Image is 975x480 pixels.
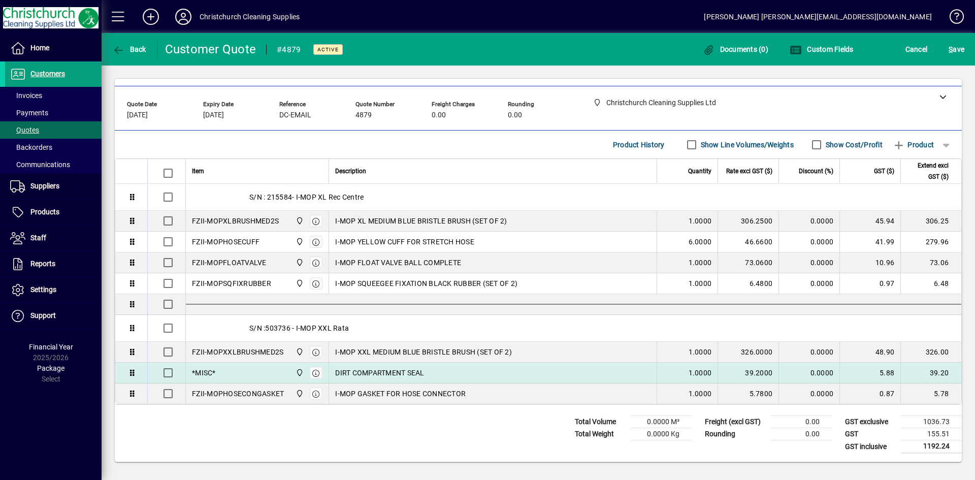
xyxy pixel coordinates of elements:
td: 5.88 [839,363,900,383]
td: 1036.73 [901,416,962,428]
div: 6.4800 [724,278,772,289]
span: ave [949,41,964,57]
td: 6.48 [900,273,961,294]
app-page-header-button: Back [102,40,157,58]
span: Christchurch Cleaning Supplies Ltd [293,367,305,378]
span: Quantity [688,166,711,177]
td: 306.25 [900,211,961,232]
span: 1.0000 [689,258,712,268]
span: Rate excl GST ($) [726,166,772,177]
span: Product [893,137,934,153]
span: Custom Fields [790,45,854,53]
td: 0.97 [839,273,900,294]
span: Home [30,44,49,52]
td: 155.51 [901,428,962,440]
a: Products [5,200,102,225]
button: Documents (0) [700,40,771,58]
label: Show Cost/Profit [824,140,883,150]
td: 48.90 [839,342,900,363]
span: Christchurch Cleaning Supplies Ltd [293,278,305,289]
div: FZII-MOPXXLBRUSHMED2S [192,347,283,357]
span: S [949,45,953,53]
label: Show Line Volumes/Weights [699,140,794,150]
td: 0.87 [839,383,900,404]
div: 5.7800 [724,389,772,399]
span: Staff [30,234,46,242]
td: Freight (excl GST) [700,416,771,428]
span: Item [192,166,204,177]
div: #4879 [277,42,301,58]
a: Quotes [5,121,102,139]
a: Payments [5,104,102,121]
td: Total Volume [570,416,631,428]
span: Christchurch Cleaning Supplies Ltd [293,346,305,358]
span: 0.00 [508,111,522,119]
span: Backorders [10,143,52,151]
td: 0.0000 M³ [631,416,692,428]
td: 0.0000 [778,211,839,232]
span: I-MOP XXL MEDIUM BLUE BRISTLE BRUSH (SET OF 2) [335,347,512,357]
div: 306.2500 [724,216,772,226]
td: 0.0000 Kg [631,428,692,440]
span: Product History [613,137,665,153]
a: Home [5,36,102,61]
td: 39.20 [900,363,961,383]
span: 1.0000 [689,368,712,378]
td: 0.0000 [778,363,839,383]
td: 279.96 [900,232,961,252]
a: Reports [5,251,102,277]
button: Add [135,8,167,26]
span: Communications [10,161,70,169]
span: I-MOP XL MEDIUM BLUE BRISTLE BRUSH (SET OF 2) [335,216,507,226]
div: [PERSON_NAME] [PERSON_NAME][EMAIL_ADDRESS][DOMAIN_NAME] [704,9,932,25]
div: FZII-MOPFLOATVALVE [192,258,267,268]
span: I-MOP SQUEEGEE FIXATION BLACK RUBBER (SET OF 2) [335,278,517,289]
td: 1192.24 [901,440,962,453]
td: 41.99 [839,232,900,252]
div: Customer Quote [165,41,256,57]
span: Discount (%) [799,166,833,177]
span: Christchurch Cleaning Supplies Ltd [293,215,305,227]
td: 10.96 [839,252,900,273]
td: 0.0000 [778,232,839,252]
a: Staff [5,226,102,251]
button: Product History [609,136,669,154]
span: I-MOP YELLOW CUFF FOR STRETCH HOSE [335,237,474,247]
span: 6.0000 [689,237,712,247]
a: Backorders [5,139,102,156]
a: Settings [5,277,102,303]
button: Profile [167,8,200,26]
span: 1.0000 [689,389,712,399]
span: Reports [30,260,55,268]
td: 0.0000 [778,252,839,273]
div: 326.0000 [724,347,772,357]
button: Cancel [903,40,930,58]
span: 4879 [355,111,372,119]
a: Suppliers [5,174,102,199]
td: 45.94 [839,211,900,232]
td: GST exclusive [840,416,901,428]
button: Custom Fields [787,40,856,58]
span: 0.00 [432,111,446,119]
span: I-MOP FLOAT VALVE BALL COMPLETE [335,258,461,268]
button: Product [888,136,939,154]
div: S/N : 215584- I-MOP XL Rec Centre [186,184,961,210]
span: Suppliers [30,182,59,190]
span: Back [112,45,146,53]
td: 0.00 [771,428,832,440]
div: FZII-MOPHOSECONGASKET [192,389,284,399]
span: Financial Year [29,343,73,351]
span: Payments [10,109,48,117]
div: 39.2000 [724,368,772,378]
span: [DATE] [203,111,224,119]
td: Rounding [700,428,771,440]
span: 1.0000 [689,347,712,357]
div: S/N :503736 - I-MOP XXL Rata [186,315,961,341]
div: FZII-MOPSQFIXRUBBER [192,278,271,289]
td: GST inclusive [840,440,901,453]
span: GST ($) [874,166,894,177]
span: Christchurch Cleaning Supplies Ltd [293,236,305,247]
span: DC-EMAIL [279,111,311,119]
a: Knowledge Base [942,2,962,35]
button: Save [946,40,967,58]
